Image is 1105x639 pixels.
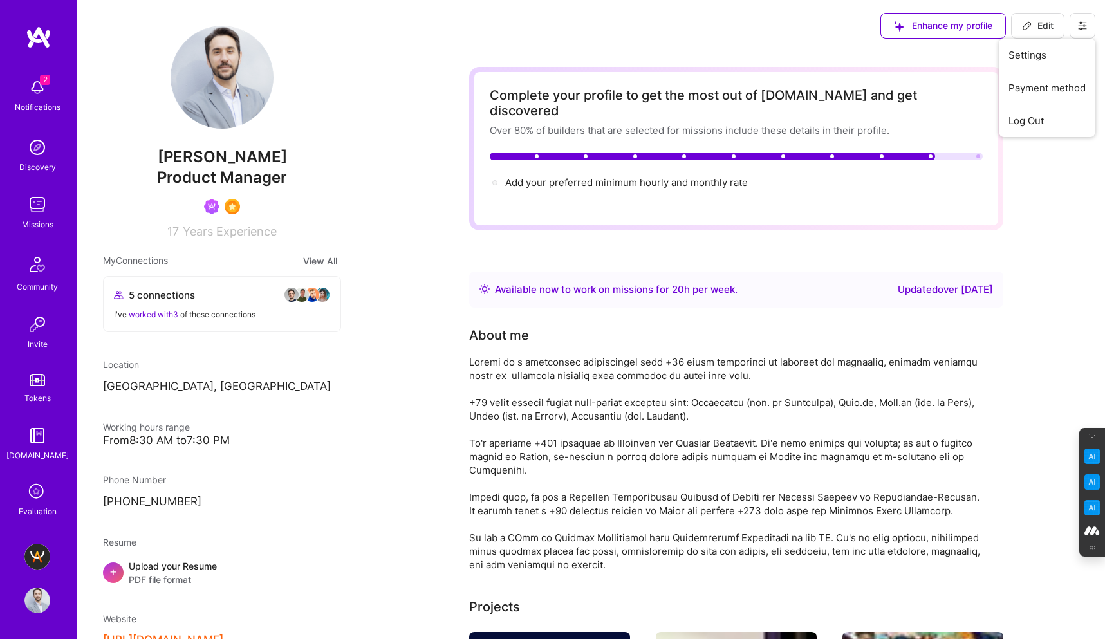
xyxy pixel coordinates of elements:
[894,21,904,32] i: icon SuggestedTeams
[109,564,117,578] span: +
[284,287,299,302] img: avatar
[114,290,124,300] i: icon Collaborator
[103,613,136,624] span: Website
[167,225,179,238] span: 17
[469,355,984,571] div: Loremi do s ametconsec adipiscingel sedd +36 eiusm temporinci ut laboreet dol magnaaliq, enimadm ...
[24,423,50,449] img: guide book
[103,147,341,167] span: [PERSON_NAME]
[103,537,136,548] span: Resume
[157,168,287,187] span: Product Manager
[183,225,277,238] span: Years Experience
[24,544,50,570] img: A.Team - Grow A.Team's Community & Demand
[103,358,341,371] div: Location
[19,160,56,174] div: Discovery
[129,573,217,586] span: PDF file format
[24,75,50,100] img: bell
[24,192,50,218] img: teamwork
[672,283,684,295] span: 20
[898,282,993,297] div: Updated over [DATE]
[1011,13,1064,39] button: Edit
[129,559,217,586] div: Upload your Resume
[15,100,60,114] div: Notifications
[225,199,240,214] img: SelectionTeam
[21,544,53,570] a: A.Team - Grow A.Team's Community & Demand
[490,88,983,118] div: Complete your profile to get the most out of [DOMAIN_NAME] and get discovered
[880,13,1006,39] button: Enhance my profile
[103,254,168,268] span: My Connections
[495,282,738,297] div: Available now to work on missions for h per week .
[171,26,274,129] img: User Avatar
[114,308,330,321] div: I've of these connections
[103,559,341,586] div: +Upload your ResumePDF file format
[469,326,529,345] div: About me
[129,288,195,302] span: 5 connections
[24,391,51,405] div: Tokens
[1084,500,1100,515] img: Jargon Buster icon
[26,26,51,49] img: logo
[1084,449,1100,464] img: Key Point Extractor icon
[1022,19,1054,32] span: Edit
[469,597,520,616] div: Projects
[204,199,219,214] img: Been on Mission
[103,379,341,394] p: [GEOGRAPHIC_DATA], [GEOGRAPHIC_DATA]
[103,474,166,485] span: Phone Number
[103,434,341,447] div: From 8:30 AM to 7:30 PM
[24,588,50,613] img: User Avatar
[103,276,341,332] button: 5 connectionsavataravataravataravatarI've worked with3 of these connections
[30,374,45,386] img: tokens
[25,480,50,505] i: icon SelectionTeam
[999,71,1095,104] button: Payment method
[22,218,53,231] div: Missions
[999,104,1095,137] button: Log Out
[129,310,178,319] span: worked with 3
[304,287,320,302] img: avatar
[19,505,57,518] div: Evaluation
[22,249,53,280] img: Community
[24,134,50,160] img: discovery
[17,280,58,293] div: Community
[894,19,992,32] span: Enhance my profile
[103,421,190,432] span: Working hours range
[24,311,50,337] img: Invite
[505,176,748,189] span: Add your preferred minimum hourly and monthly rate
[103,494,341,510] p: [PHONE_NUMBER]
[999,39,1095,71] button: Settings
[6,449,69,462] div: [DOMAIN_NAME]
[40,75,50,85] span: 2
[1084,474,1100,490] img: Email Tone Analyzer icon
[28,337,48,351] div: Invite
[21,588,53,613] a: User Avatar
[315,287,330,302] img: avatar
[490,124,983,137] div: Over 80% of builders that are selected for missions include these details in their profile.
[299,254,341,268] button: View All
[294,287,310,302] img: avatar
[479,284,490,294] img: Availability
